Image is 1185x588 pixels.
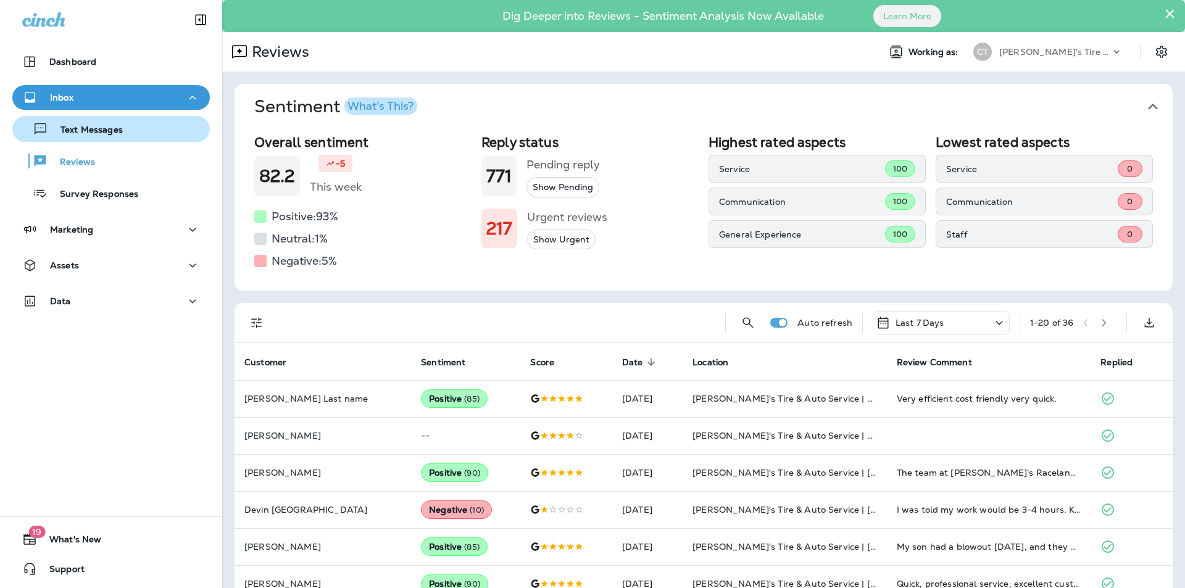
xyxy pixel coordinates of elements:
[896,318,944,328] p: Last 7 Days
[692,467,1039,478] span: [PERSON_NAME]'s Tire & Auto Service | [GEOGRAPHIC_DATA][PERSON_NAME]
[12,49,210,74] button: Dashboard
[259,166,295,186] h1: 82.2
[12,217,210,242] button: Marketing
[247,43,309,61] p: Reviews
[692,430,921,441] span: [PERSON_NAME]'s Tire & Auto Service | Ambassador
[344,97,417,115] button: What's This?
[37,564,85,579] span: Support
[50,260,79,270] p: Assets
[946,230,1118,239] p: Staff
[530,357,570,368] span: Score
[50,296,71,306] p: Data
[50,225,93,234] p: Marketing
[470,505,484,515] span: ( 10 )
[946,164,1118,174] p: Service
[893,164,907,174] span: 100
[49,57,96,67] p: Dashboard
[530,357,554,368] span: Score
[719,230,885,239] p: General Experience
[310,177,362,197] h5: This week
[622,357,659,368] span: Date
[12,180,210,206] button: Survey Responses
[244,431,401,441] p: [PERSON_NAME]
[421,500,492,519] div: Negative
[411,417,520,454] td: --
[897,540,1081,553] div: My son had a blowout today, and they were able to get the (oversized) tire and parts- same day- t...
[244,505,401,515] p: Devin [GEOGRAPHIC_DATA]
[893,229,907,239] span: 100
[48,157,95,168] p: Reviews
[946,197,1118,207] p: Communication
[272,251,337,271] h5: Negative: 5 %
[719,197,885,207] p: Communication
[1127,164,1133,174] span: 0
[1127,196,1133,207] span: 0
[897,357,988,368] span: Review Comment
[272,229,328,249] h5: Neutral: 1 %
[526,155,600,175] h5: Pending reply
[12,116,210,142] button: Text Messages
[421,463,488,482] div: Positive
[421,537,488,556] div: Positive
[893,196,907,207] span: 100
[12,527,210,552] button: 19What's New
[692,357,744,368] span: Location
[797,318,852,328] p: Auto refresh
[612,380,683,417] td: [DATE]
[527,207,607,227] h5: Urgent reviews
[1100,357,1133,368] span: Replied
[421,389,488,408] div: Positive
[421,357,465,368] span: Sentiment
[527,230,596,250] button: Show Urgent
[1100,357,1149,368] span: Replied
[1030,318,1073,328] div: 1 - 20 of 36
[244,468,401,478] p: [PERSON_NAME]
[272,207,338,226] h5: Positive: 93 %
[244,542,401,552] p: [PERSON_NAME]
[347,101,414,112] div: What's This?
[244,357,286,368] span: Customer
[12,253,210,278] button: Assets
[873,5,941,27] button: Learn More
[467,14,860,18] p: Dig Deeper into Reviews - Sentiment Analysis Now Available
[897,466,1081,479] div: The team at Chabill’s Raceland got me into my new tires for a road trip within 24 hours. From con...
[37,534,101,549] span: What's New
[28,526,45,538] span: 19
[183,7,218,32] button: Collapse Sidebar
[897,392,1081,405] div: Very efficient cost friendly very quick.
[612,454,683,491] td: [DATE]
[336,157,345,170] p: -5
[526,177,599,197] button: Show Pending
[1137,310,1162,335] button: Export as CSV
[486,218,512,239] h1: 217
[244,394,401,404] p: [PERSON_NAME] Last name
[1127,229,1133,239] span: 0
[254,135,472,150] h2: Overall sentiment
[48,189,138,201] p: Survey Responses
[692,357,728,368] span: Location
[464,542,480,552] span: ( 85 )
[12,289,210,313] button: Data
[692,541,963,552] span: [PERSON_NAME]'s Tire & Auto Service | [GEOGRAPHIC_DATA]
[973,43,992,61] div: CT
[481,135,699,150] h2: Reply status
[464,468,480,478] span: ( 90 )
[464,394,480,404] span: ( 85 )
[254,96,417,117] h1: Sentiment
[897,357,972,368] span: Review Comment
[48,125,123,136] p: Text Messages
[709,135,926,150] h2: Highest rated aspects
[12,85,210,110] button: Inbox
[622,357,643,368] span: Date
[612,417,683,454] td: [DATE]
[50,93,73,102] p: Inbox
[244,357,302,368] span: Customer
[936,135,1153,150] h2: Lowest rated aspects
[12,557,210,581] button: Support
[719,164,885,174] p: Service
[1150,41,1173,63] button: Settings
[692,393,899,404] span: [PERSON_NAME]'s Tire & Auto Service | Laplace
[897,503,1081,516] div: I was told my work would be 3-4 hours. Kept my car over 7 hours ruining all other commitments I h...
[612,491,683,528] td: [DATE]
[612,528,683,565] td: [DATE]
